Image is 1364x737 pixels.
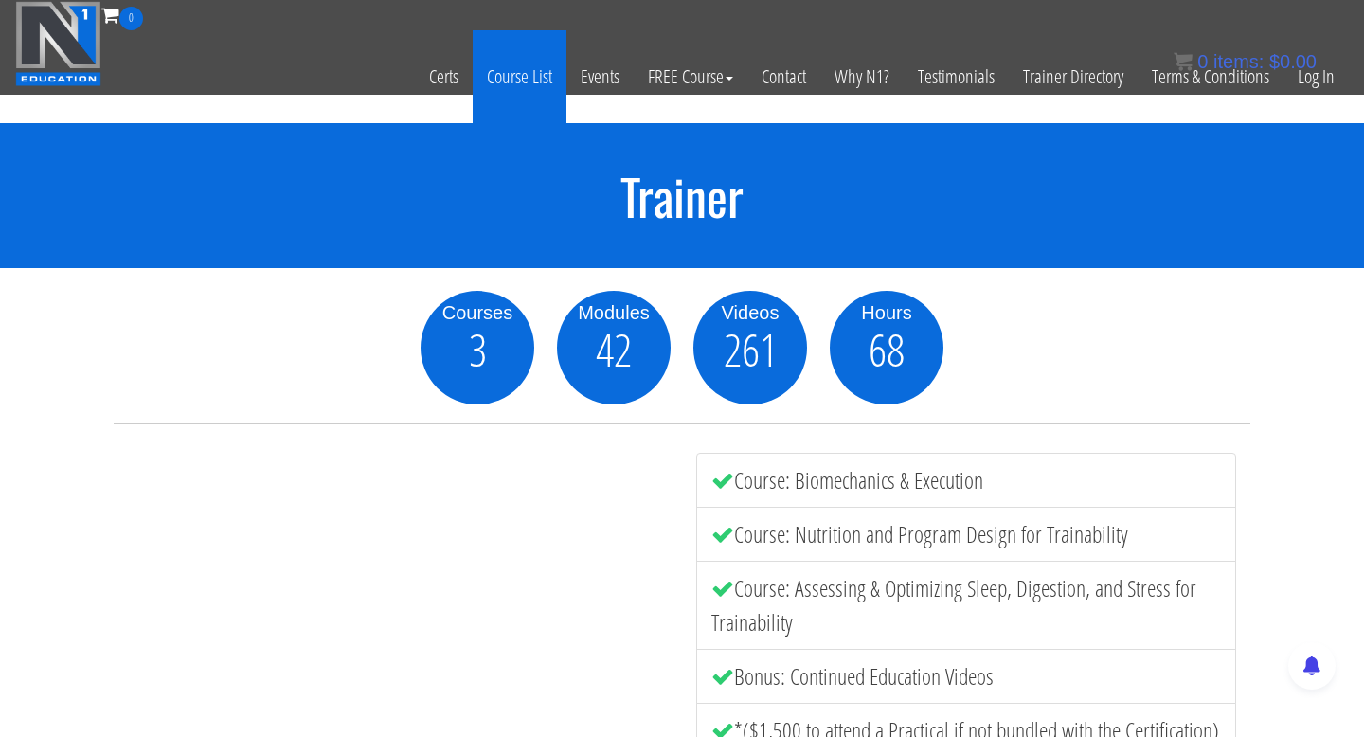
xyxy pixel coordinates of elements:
[119,7,143,30] span: 0
[1138,30,1283,123] a: Terms & Conditions
[421,298,534,327] div: Courses
[1283,30,1349,123] a: Log In
[693,298,807,327] div: Videos
[15,1,101,86] img: n1-education
[696,507,1236,562] li: Course: Nutrition and Program Design for Trainability
[904,30,1009,123] a: Testimonials
[820,30,904,123] a: Why N1?
[469,327,487,372] span: 3
[415,30,473,123] a: Certs
[1197,51,1208,72] span: 0
[557,298,671,327] div: Modules
[596,327,632,372] span: 42
[830,298,943,327] div: Hours
[747,30,820,123] a: Contact
[1174,51,1317,72] a: 0 items: $0.00
[724,327,778,372] span: 261
[869,327,905,372] span: 68
[1174,52,1193,71] img: icon11.png
[101,2,143,27] a: 0
[696,561,1236,650] li: Course: Assessing & Optimizing Sleep, Digestion, and Stress for Trainability
[696,649,1236,704] li: Bonus: Continued Education Videos
[1009,30,1138,123] a: Trainer Directory
[634,30,747,123] a: FREE Course
[1213,51,1264,72] span: items:
[473,30,566,123] a: Course List
[1269,51,1317,72] bdi: 0.00
[696,453,1236,508] li: Course: Biomechanics & Execution
[566,30,634,123] a: Events
[1269,51,1280,72] span: $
